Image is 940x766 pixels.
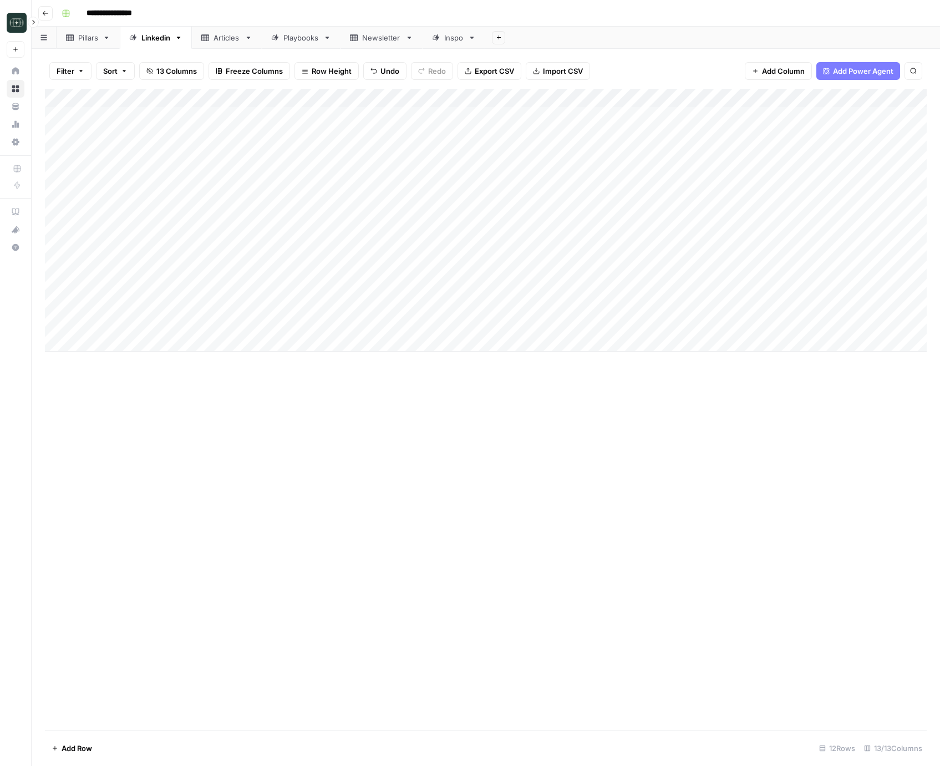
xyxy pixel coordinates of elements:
div: 12 Rows [815,739,860,757]
a: Home [7,62,24,80]
span: Row Height [312,65,352,77]
a: Inspo [423,27,485,49]
button: Filter [49,62,92,80]
span: Add Power Agent [833,65,893,77]
span: Add Row [62,743,92,754]
a: Playbooks [262,27,341,49]
a: Pillars [57,27,120,49]
a: Browse [7,80,24,98]
a: Settings [7,133,24,151]
span: Freeze Columns [226,65,283,77]
button: Help + Support [7,239,24,256]
span: Filter [57,65,74,77]
button: Redo [411,62,453,80]
a: Usage [7,115,24,133]
a: Newsletter [341,27,423,49]
span: Redo [428,65,446,77]
button: Add Column [745,62,812,80]
div: 13/13 Columns [860,739,927,757]
button: Add Row [45,739,99,757]
button: What's new? [7,221,24,239]
button: Export CSV [458,62,521,80]
div: Inspo [444,32,464,43]
a: Your Data [7,98,24,115]
span: Export CSV [475,65,514,77]
span: Sort [103,65,118,77]
button: 13 Columns [139,62,204,80]
button: Undo [363,62,407,80]
div: Newsletter [362,32,401,43]
span: Import CSV [543,65,583,77]
button: Sort [96,62,135,80]
div: Pillars [78,32,98,43]
button: Row Height [294,62,359,80]
a: Linkedin [120,27,192,49]
div: Linkedin [141,32,170,43]
div: Playbooks [283,32,319,43]
button: Workspace: Catalyst [7,9,24,37]
span: 13 Columns [156,65,197,77]
button: Import CSV [526,62,590,80]
span: Undo [380,65,399,77]
button: Freeze Columns [209,62,290,80]
div: Articles [214,32,240,43]
a: AirOps Academy [7,203,24,221]
img: Catalyst Logo [7,13,27,33]
button: Add Power Agent [816,62,900,80]
span: Add Column [762,65,805,77]
a: Articles [192,27,262,49]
